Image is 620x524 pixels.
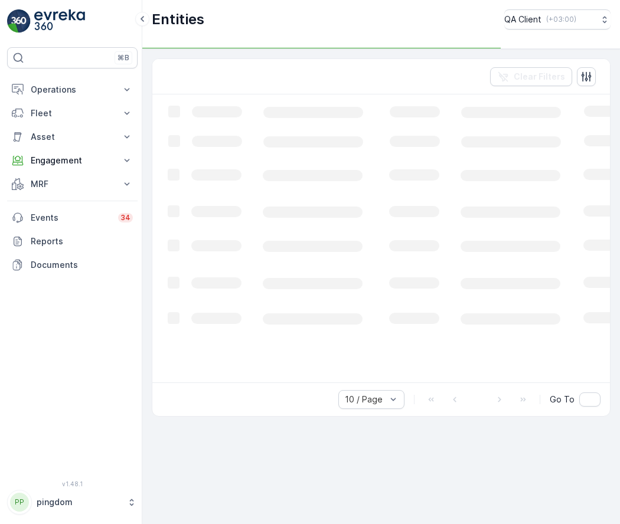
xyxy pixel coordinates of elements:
[31,212,111,224] p: Events
[120,213,130,222] p: 34
[514,71,565,83] p: Clear Filters
[7,172,138,196] button: MRF
[504,14,541,25] p: QA Client
[7,149,138,172] button: Engagement
[550,394,575,405] span: Go To
[31,235,133,247] p: Reports
[37,496,121,508] p: pingdom
[7,490,138,515] button: PPpingdom
[34,9,85,33] img: logo_light-DOdMpM7g.png
[7,125,138,149] button: Asset
[31,107,114,119] p: Fleet
[7,78,138,101] button: Operations
[31,178,114,190] p: MRF
[31,155,114,166] p: Engagement
[31,84,114,96] p: Operations
[7,206,138,230] a: Events34
[31,131,114,143] p: Asset
[504,9,611,30] button: QA Client(+03:00)
[546,15,576,24] p: ( +03:00 )
[7,101,138,125] button: Fleet
[152,10,204,29] p: Entities
[7,253,138,277] a: Documents
[490,67,572,86] button: Clear Filters
[7,230,138,253] a: Reports
[7,480,138,487] span: v 1.48.1
[10,493,29,512] div: PP
[7,9,31,33] img: logo
[31,259,133,271] p: Documents
[118,53,129,63] p: ⌘B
